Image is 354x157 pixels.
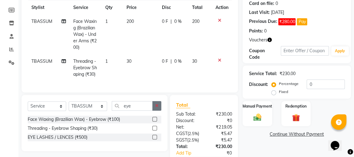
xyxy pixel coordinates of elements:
span: 0 % [174,58,182,65]
img: _cash.svg [251,113,264,122]
span: TBASSUM [31,58,52,64]
button: Pay [297,18,307,25]
label: Fixed [279,89,288,95]
span: 200 [192,19,199,24]
img: _gift.svg [290,113,303,123]
span: | [171,18,172,25]
th: Action [211,1,232,15]
div: ₹0 [204,117,237,124]
div: Discount: [249,81,268,88]
th: Price [123,1,158,15]
span: 2.5% [188,138,198,142]
button: Apply [331,46,349,56]
div: EYE LASHES / LENCES (₹500) [28,134,87,141]
span: 0 F [162,58,168,65]
div: ₹5.47 [204,137,237,143]
div: 0 [275,0,278,7]
div: Service Total: [249,70,277,77]
span: 1 [105,58,108,64]
span: 2.5% [189,131,198,136]
div: ( ) [171,137,204,143]
div: ₹0 [209,150,236,156]
span: 0 F [162,18,168,25]
span: Face Waxing (Brazilian Wax) - Under Arms (₹200) [73,19,97,50]
div: [DATE] [271,9,284,16]
label: Redemption [285,104,307,109]
div: Total: [171,143,204,150]
div: ₹230.00 [204,111,237,117]
span: 0 % [174,18,182,25]
span: 30 [192,58,197,64]
div: Coupon Code [249,48,281,61]
th: Qty [102,1,123,15]
th: Disc [158,1,189,15]
div: Last Visit: [249,9,269,16]
div: 0 [264,28,266,34]
span: Total [176,102,190,108]
span: Vouchers [249,37,267,43]
span: | [171,58,172,65]
div: Previous Due: [249,18,277,25]
label: Manual Payment [243,104,272,109]
div: Card on file: [249,0,274,7]
div: ₹219.05 [204,124,237,130]
div: ( ) [171,130,204,137]
input: Search or Scan [112,101,153,111]
th: Total [188,1,211,15]
div: ₹230.00 [204,143,237,150]
input: Enter Offer / Coupon Code [281,46,329,56]
a: Add Tip [171,150,209,156]
span: 30 [127,58,131,64]
div: ₹5.47 [204,130,237,137]
span: Threading - Eyebrow Shaping (₹30) [73,58,97,77]
a: Continue Without Payment [244,131,350,138]
div: Threading - Eyebrow Shaping (₹30) [28,125,98,132]
label: Percentage [279,81,298,87]
div: Discount: [171,117,204,124]
iframe: chat widget [328,132,348,151]
span: ₹280.00 [278,18,296,25]
span: SGST [176,137,187,143]
span: 1 [105,19,108,24]
th: Service [70,1,102,15]
div: ₹230.00 [279,70,295,77]
div: Points: [249,28,263,34]
span: 200 [127,19,134,24]
div: Face Waxing (Brazilian Wax) - Eyebrow (₹100) [28,116,120,123]
th: Stylist [28,1,70,15]
span: TBASSUM [31,19,52,24]
span: CGST [176,131,187,136]
div: Net: [171,124,204,130]
div: Sub Total: [171,111,204,117]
